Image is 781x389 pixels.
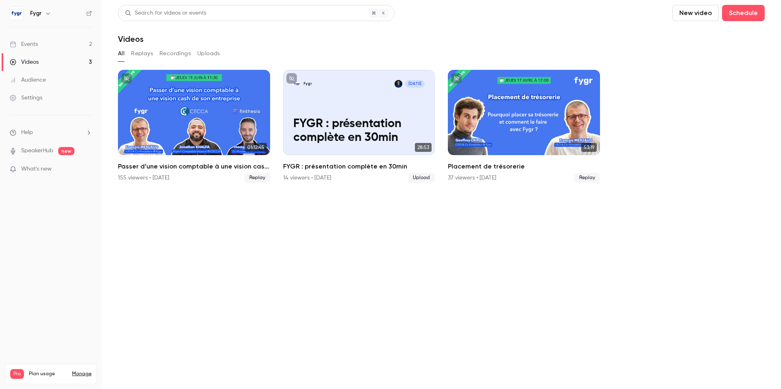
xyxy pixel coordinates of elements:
[118,162,270,171] h2: Passer d’une vision comptable à une vision cash de son entreprise
[448,70,600,183] li: Placement de trésorerie
[197,47,220,60] button: Uploads
[10,40,38,48] div: Events
[72,371,92,377] a: Manage
[448,70,600,183] a: 53:19Placement de trésorerie37 viewers • [DATE]Replay
[30,9,41,17] h6: Fygr
[82,166,92,173] iframe: Noticeable Trigger
[286,73,297,84] button: unpublished
[303,81,312,86] p: Fygr
[10,58,39,66] div: Videos
[283,70,435,183] a: FYGR : présentation complète en 30minFygrFrançois Menjaud[DATE]FYGR : présentation complète en 30...
[118,70,765,183] ul: Videos
[10,128,92,137] li: help-dropdown-opener
[415,143,432,152] span: 28:53
[293,117,425,145] p: FYGR : présentation complète en 30min
[408,173,435,183] span: Upload
[451,73,462,84] button: unpublished
[722,5,765,21] button: Schedule
[395,80,402,88] img: François Menjaud
[21,147,53,155] a: SpeakerHub
[405,80,425,88] span: [DATE]
[118,70,270,183] a: 01:12:45Passer d’une vision comptable à une vision cash de son entreprise155 viewers • [DATE]Replay
[283,70,435,183] li: FYGR : présentation complète en 30min
[118,70,270,183] li: Passer d’une vision comptable à une vision cash de son entreprise
[58,147,74,155] span: new
[125,9,206,17] div: Search for videos or events
[283,162,435,171] h2: FYGR : présentation complète en 30min
[10,94,42,102] div: Settings
[118,5,765,384] section: Videos
[244,173,270,183] span: Replay
[10,7,23,20] img: Fygr
[29,371,67,377] span: Plan usage
[448,174,496,182] div: 37 viewers • [DATE]
[293,80,301,88] img: FYGR : présentation complète en 30min
[10,369,24,379] span: Pro
[245,143,267,152] span: 01:12:45
[574,173,600,183] span: Replay
[283,174,331,182] div: 14 viewers • [DATE]
[118,174,169,182] div: 155 viewers • [DATE]
[118,47,124,60] button: All
[159,47,191,60] button: Recordings
[448,162,600,171] h2: Placement de trésorerie
[131,47,153,60] button: Replays
[672,5,719,21] button: New video
[21,165,52,173] span: What's new
[121,73,132,84] button: unpublished
[21,128,33,137] span: Help
[581,143,597,152] span: 53:19
[118,34,144,44] h1: Videos
[10,76,46,84] div: Audience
